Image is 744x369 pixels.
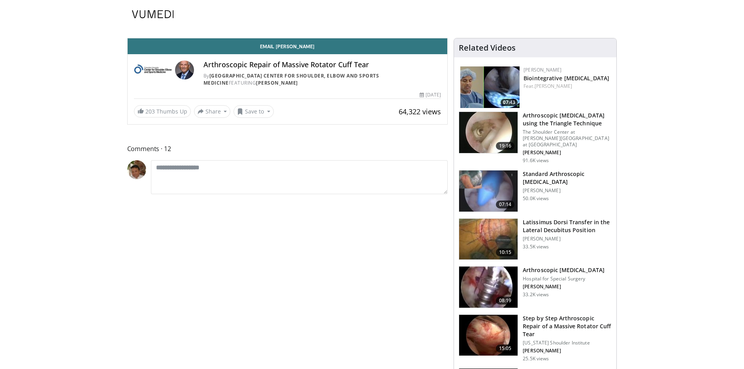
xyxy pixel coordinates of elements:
img: Avatar [127,160,146,179]
img: 10051_3.png.150x105_q85_crop-smart_upscale.jpg [459,267,518,308]
span: 07:43 [501,99,518,106]
span: Comments 12 [127,144,448,154]
a: [PERSON_NAME] [535,83,572,89]
a: 203 Thumbs Up [134,105,191,117]
h3: Arthroscopic [MEDICAL_DATA] [523,266,605,274]
img: 38854_0000_3.png.150x105_q85_crop-smart_upscale.jpg [459,170,518,212]
img: Avatar [175,61,194,79]
span: 15:05 [496,344,515,352]
p: 33.5K views [523,244,549,250]
a: 07:43 [460,66,520,108]
span: 10:15 [496,248,515,256]
p: [US_STATE] Shoulder Institute [523,340,612,346]
img: Columbia University's Center for Shoulder, Elbow and Sports Medicine [134,61,172,79]
div: By FEATURING [203,72,441,87]
p: The Shoulder Center at [PERSON_NAME][GEOGRAPHIC_DATA] at [GEOGRAPHIC_DATA] [523,129,612,148]
button: Save to [234,105,274,118]
h3: Arthroscopic [MEDICAL_DATA] using the Triangle Technique [523,112,612,127]
p: [PERSON_NAME] [523,187,612,194]
img: 7cd5bdb9-3b5e-40f2-a8f4-702d57719c06.150x105_q85_crop-smart_upscale.jpg [459,315,518,356]
span: 19:16 [496,142,515,150]
h3: Latissimus Dorsi Transfer in the Lateral Decubitus Position [523,218,612,234]
img: 38501_0000_3.png.150x105_q85_crop-smart_upscale.jpg [459,219,518,260]
p: Sumant Krishnan [523,149,612,156]
p: 33.2K views [523,291,549,298]
a: [PERSON_NAME] [524,66,561,73]
span: 203 [145,108,155,115]
p: Patrick Denard [523,348,612,354]
h4: Related Videos [459,43,516,53]
div: Feat. [524,83,610,90]
p: [PERSON_NAME] [523,236,612,242]
span: 08:19 [496,297,515,305]
p: Russell F. Warren [523,284,605,290]
a: Email [PERSON_NAME] [128,38,448,54]
a: [GEOGRAPHIC_DATA] Center for Shoulder, Elbow and Sports Medicine [203,72,379,86]
button: Share [194,105,231,118]
a: 07:14 Standard Arthroscopic [MEDICAL_DATA] [PERSON_NAME] 50.0K views [459,170,612,212]
a: 08:19 Arthroscopic [MEDICAL_DATA] Hospital for Special Surgery [PERSON_NAME] 33.2K views [459,266,612,308]
p: 91.6K views [523,157,549,164]
h3: Step by Step Arthroscopic Repair of a Massive Rotator Cuff Tear [523,314,612,338]
img: 3fbd5ba4-9555-46dd-8132-c1644086e4f5.150x105_q85_crop-smart_upscale.jpg [460,66,520,108]
img: VuMedi Logo [132,10,174,18]
a: [PERSON_NAME] [256,79,298,86]
a: 10:15 Latissimus Dorsi Transfer in the Lateral Decubitus Position [PERSON_NAME] 33.5K views [459,218,612,260]
img: krish_3.png.150x105_q85_crop-smart_upscale.jpg [459,112,518,153]
span: 07:14 [496,201,515,208]
a: 19:16 Arthroscopic [MEDICAL_DATA] using the Triangle Technique The Shoulder Center at [PERSON_NAM... [459,112,612,164]
h3: Standard Arthroscopic [MEDICAL_DATA] [523,170,612,186]
p: 50.0K views [523,195,549,202]
p: Hospital for Special Surgery [523,276,605,282]
span: 64,322 views [399,107,441,116]
p: 25.5K views [523,356,549,362]
a: 15:05 Step by Step Arthroscopic Repair of a Massive Rotator Cuff Tear [US_STATE] Shoulder Institu... [459,314,612,362]
div: [DATE] [420,91,441,98]
a: Biointegrative [MEDICAL_DATA] [524,74,609,82]
h4: Arthroscopic Repair of Massive Rotator Cuff Tear [203,61,441,69]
